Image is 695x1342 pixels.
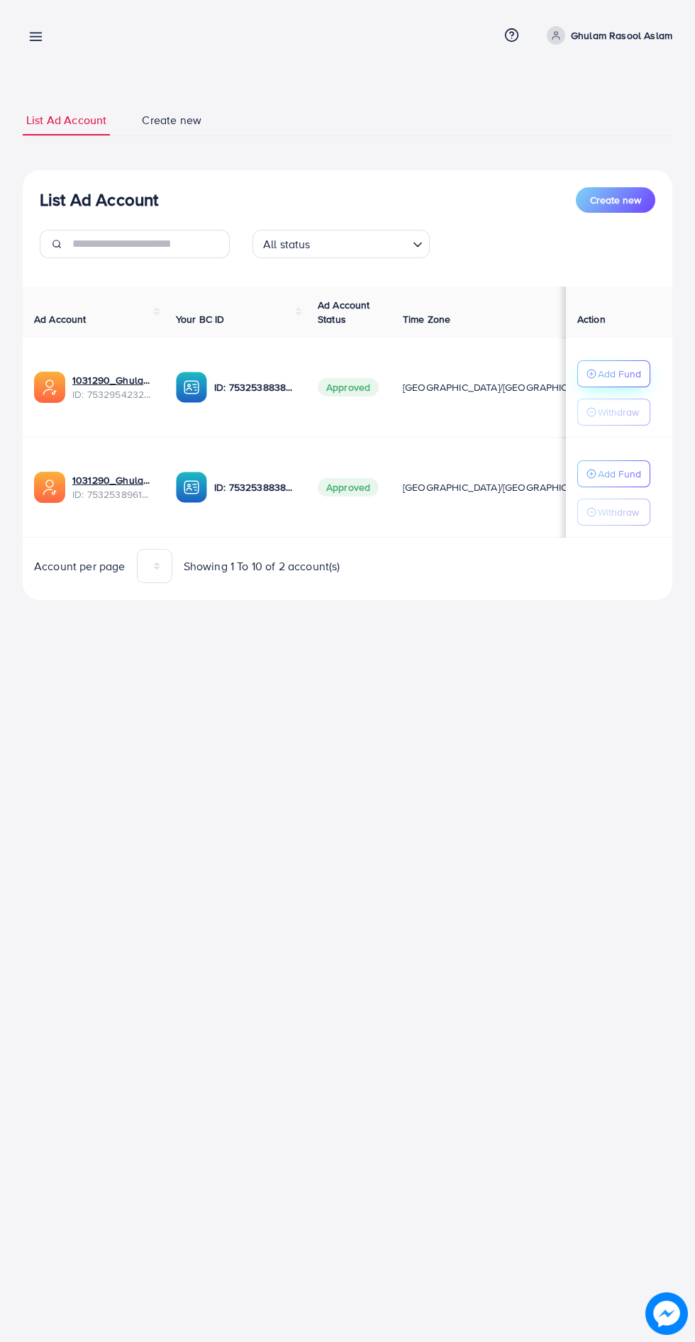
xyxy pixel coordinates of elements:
[598,465,641,482] p: Add Fund
[34,558,126,575] span: Account per page
[260,234,313,255] span: All status
[590,193,641,207] span: Create new
[176,372,207,403] img: ic-ba-acc.ded83a64.svg
[318,298,370,326] span: Ad Account Status
[577,360,650,387] button: Add Fund
[598,504,639,521] p: Withdraw
[598,404,639,421] p: Withdraw
[142,112,201,128] span: Create new
[315,231,407,255] input: Search for option
[72,373,153,387] a: 1031290_Ghulam Rasool Aslam 2_1753902599199
[214,479,295,496] p: ID: 7532538838637019152
[541,26,672,45] a: Ghulam Rasool Aslam
[214,379,295,396] p: ID: 7532538838637019152
[34,472,65,503] img: ic-ads-acc.e4c84228.svg
[26,112,106,128] span: List Ad Account
[40,189,158,210] h3: List Ad Account
[577,499,650,526] button: Withdraw
[577,460,650,487] button: Add Fund
[72,473,153,502] div: <span class='underline'>1031290_Ghulam Rasool Aslam_1753805901568</span></br>7532538961244635153
[34,372,65,403] img: ic-ads-acc.e4c84228.svg
[72,487,153,501] span: ID: 7532538961244635153
[403,480,600,494] span: [GEOGRAPHIC_DATA]/[GEOGRAPHIC_DATA]
[72,387,153,401] span: ID: 7532954232266326017
[318,478,379,497] span: Approved
[577,399,650,426] button: Withdraw
[176,472,207,503] img: ic-ba-acc.ded83a64.svg
[645,1292,688,1335] img: image
[576,187,655,213] button: Create new
[72,473,153,487] a: 1031290_Ghulam Rasool Aslam_1753805901568
[252,230,430,258] div: Search for option
[577,312,606,326] span: Action
[184,558,340,575] span: Showing 1 To 10 of 2 account(s)
[403,380,600,394] span: [GEOGRAPHIC_DATA]/[GEOGRAPHIC_DATA]
[72,373,153,402] div: <span class='underline'>1031290_Ghulam Rasool Aslam 2_1753902599199</span></br>7532954232266326017
[34,312,87,326] span: Ad Account
[403,312,450,326] span: Time Zone
[598,365,641,382] p: Add Fund
[176,312,225,326] span: Your BC ID
[318,378,379,396] span: Approved
[571,27,672,44] p: Ghulam Rasool Aslam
